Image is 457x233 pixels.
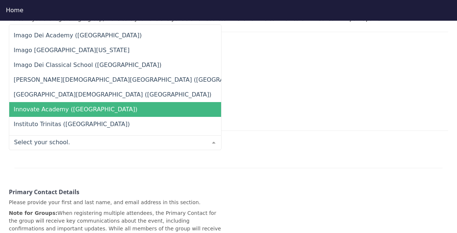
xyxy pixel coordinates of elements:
[14,106,137,113] span: Innovate Academy ([GEOGRAPHIC_DATA])
[14,76,261,83] span: [PERSON_NAME][DEMOGRAPHIC_DATA][GEOGRAPHIC_DATA] ([GEOGRAPHIC_DATA])
[9,210,58,216] strong: Note for Groups:
[6,6,451,15] div: Home
[14,47,130,54] span: Imago [GEOGRAPHIC_DATA][US_STATE]
[9,16,382,22] em: Notes: If you are registering a group, make sure you have everyone's email address. This is how w...
[12,139,206,146] input: Select your school.
[14,91,212,98] span: [GEOGRAPHIC_DATA][DEMOGRAPHIC_DATA] ([GEOGRAPHIC_DATA])
[9,199,221,206] p: Please provide your first and last name, and email address in this section.
[14,32,142,39] span: Imago Dei Academy ([GEOGRAPHIC_DATA])
[9,188,79,196] strong: Primary Contact Details
[14,61,161,68] span: Imago Dei Classical School ([GEOGRAPHIC_DATA])
[14,121,130,128] span: Instituto Trinitas ([GEOGRAPHIC_DATA])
